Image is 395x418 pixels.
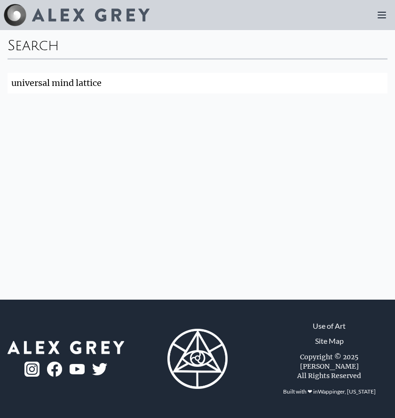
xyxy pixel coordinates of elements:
a: Site Map [315,335,344,347]
a: Wappinger, [US_STATE] [318,388,376,395]
img: fb-logo.png [47,362,62,377]
img: twitter-logo.png [92,363,107,375]
img: youtube-logo.png [70,364,85,375]
div: Built with ❤ in [279,384,379,399]
div: All Rights Reserved [297,371,361,380]
div: Copyright © 2025 [PERSON_NAME] [275,352,384,371]
input: Search... [8,73,387,93]
img: ig-logo.png [24,362,39,377]
a: Use of Art [313,320,346,332]
div: Search [8,38,387,58]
